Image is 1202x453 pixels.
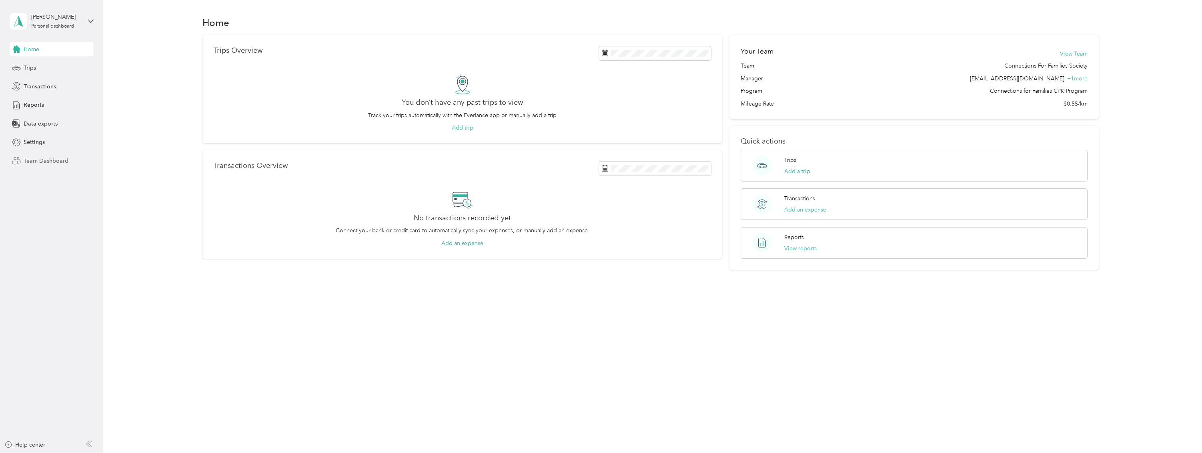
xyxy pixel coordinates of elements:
[24,101,44,109] span: Reports
[1060,50,1088,58] button: View Team
[784,156,796,164] p: Trips
[4,441,45,449] button: Help center
[214,46,262,55] p: Trips Overview
[402,98,523,107] h2: You don’t have any past trips to view
[368,111,557,120] p: Track your trips automatically with the Everlance app or manually add a trip
[784,194,815,203] p: Transactions
[452,124,473,132] button: Add trip
[784,167,810,176] button: Add a trip
[741,74,763,83] span: Manager
[741,100,774,108] span: Mileage Rate
[414,214,511,222] h2: No transactions recorded yet
[741,46,773,56] h2: Your Team
[741,87,762,95] span: Program
[441,239,483,247] button: Add an expense
[24,120,58,128] span: Data exports
[31,13,81,21] div: [PERSON_NAME]
[990,87,1088,95] span: Connections for Families CPK Program
[741,62,754,70] span: Team
[24,82,56,91] span: Transactions
[31,24,74,29] div: Personal dashboard
[784,233,804,241] p: Reports
[1067,75,1088,82] span: + 1 more
[202,18,229,27] h1: Home
[741,137,1088,146] p: Quick actions
[24,64,36,72] span: Trips
[24,138,45,146] span: Settings
[970,75,1064,82] span: [EMAIL_ADDRESS][DOMAIN_NAME]
[784,206,826,214] button: Add an expense
[24,45,39,54] span: Home
[1064,100,1088,108] span: $0.55/km
[1004,62,1088,70] span: Connections For Families Society
[336,226,589,235] p: Connect your bank or credit card to automatically sync your expenses, or manually add an expense.
[1157,408,1202,453] iframe: Everlance-gr Chat Button Frame
[214,162,288,170] p: Transactions Overview
[784,244,817,253] button: View reports
[24,157,68,165] span: Team Dashboard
